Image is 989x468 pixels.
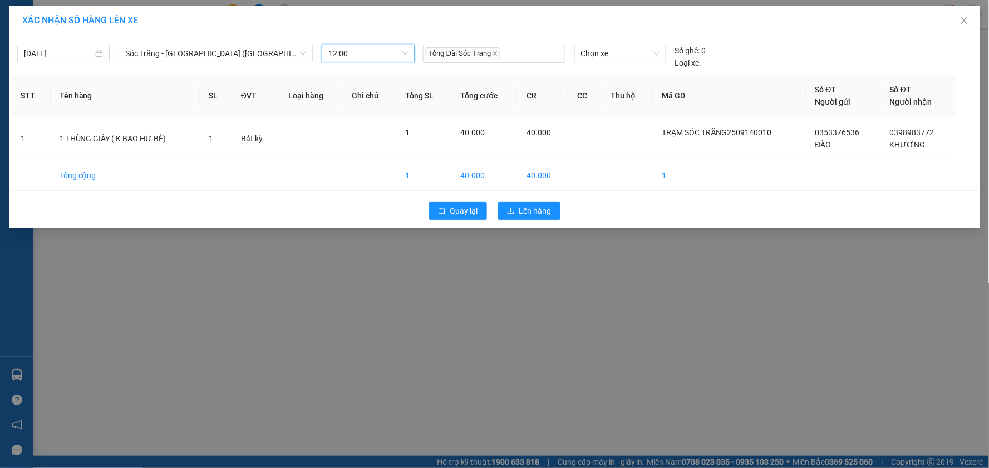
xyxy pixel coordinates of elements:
[662,128,772,137] span: TRẠM SÓC TRĂNG2509140010
[815,97,851,106] span: Người gửi
[518,160,568,191] td: 40.000
[507,207,515,216] span: upload
[815,128,860,137] span: 0353376536
[519,205,552,217] span: Lên hàng
[653,160,806,191] td: 1
[568,75,602,117] th: CC
[815,140,831,149] span: ĐÀO
[92,11,208,22] strong: XE KHÁCH MỸ DUYÊN
[328,45,407,62] span: 12:00
[429,202,487,220] button: rollbackQuay lại
[11,69,121,110] span: Trạm Sóc Trăng
[498,202,560,220] button: uploadLên hàng
[11,69,121,110] span: Gửi:
[675,45,706,57] div: 0
[232,75,279,117] th: ĐVT
[949,6,980,37] button: Close
[493,51,498,56] span: close
[815,85,837,94] span: Số ĐT
[343,75,396,117] th: Ghi chú
[527,128,551,137] span: 40.000
[22,15,138,26] span: XÁC NHẬN SỐ HÀNG LÊN XE
[300,50,307,57] span: down
[450,205,478,217] span: Quay lại
[125,45,306,62] span: Sóc Trăng - Sài Gòn (Hàng)
[960,16,969,25] span: close
[396,75,452,117] th: Tổng SL
[232,117,279,160] td: Bất kỳ
[451,75,518,117] th: Tổng cước
[279,75,343,117] th: Loại hàng
[890,128,934,137] span: 0398983772
[107,27,185,36] span: TP.HCM -SÓC TRĂNG
[602,75,653,117] th: Thu hộ
[51,75,200,117] th: Tên hàng
[581,45,660,62] span: Chọn xe
[426,47,500,60] span: Tổng Đài Sóc Trăng
[396,160,452,191] td: 1
[438,207,446,216] span: rollback
[890,85,911,94] span: Số ĐT
[209,134,213,143] span: 1
[12,75,51,117] th: STT
[675,45,700,57] span: Số ghế:
[12,117,51,160] td: 1
[653,75,806,117] th: Mã GD
[451,160,518,191] td: 40.000
[200,75,232,117] th: SL
[675,57,701,69] span: Loại xe:
[51,117,200,160] td: 1 THÙNG GIẤY ( K BAO HƯ BỂ)
[518,75,568,117] th: CR
[105,38,195,50] strong: PHIẾU GỬI HÀNG
[51,160,200,191] td: Tổng cộng
[890,140,926,149] span: KHƯƠNG
[24,47,93,60] input: 14/09/2025
[405,128,410,137] span: 1
[460,128,485,137] span: 40.000
[890,97,932,106] span: Người nhận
